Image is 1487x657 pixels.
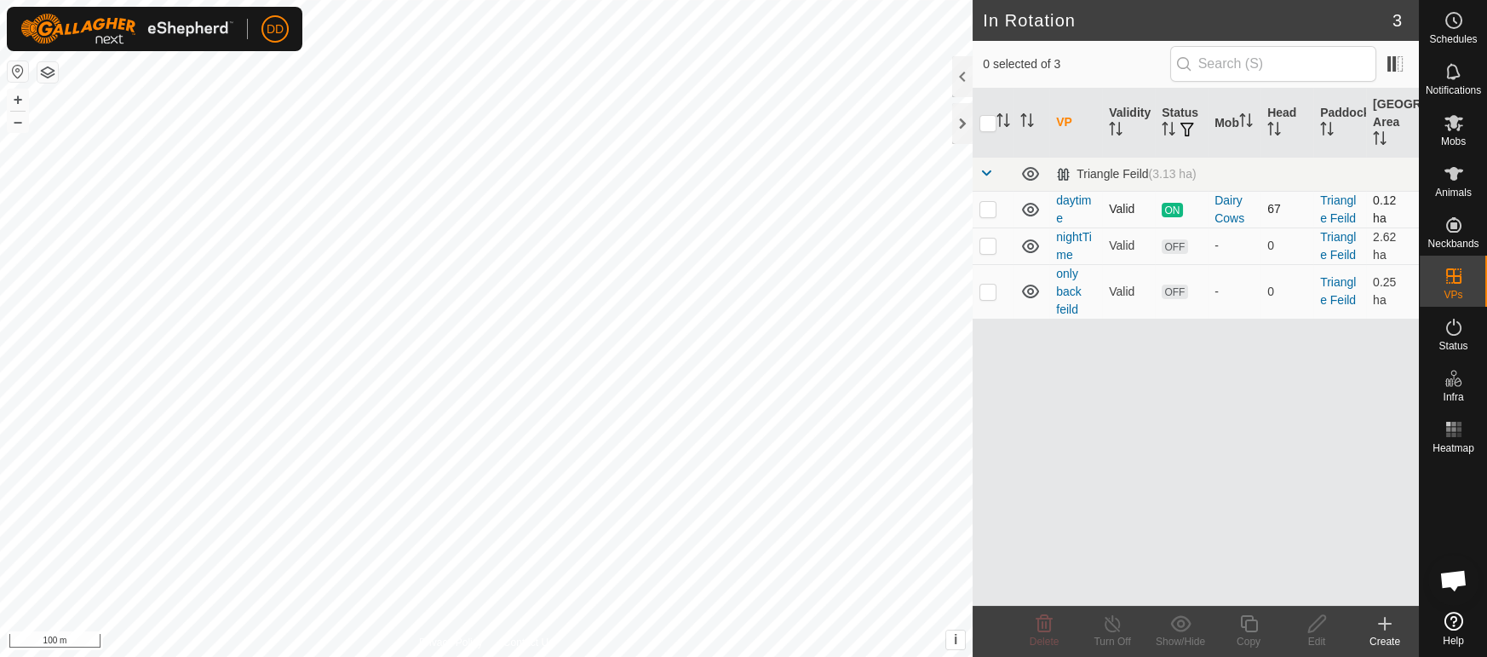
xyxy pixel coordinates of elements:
div: Create [1351,634,1419,649]
a: Help [1420,605,1487,653]
p-sorticon: Activate to sort [1020,116,1034,130]
h2: In Rotation [983,10,1392,31]
th: Paddock [1313,89,1366,158]
p-sorticon: Activate to sort [1239,116,1253,130]
th: Status [1155,89,1208,158]
a: Open chat [1428,555,1479,606]
span: Notifications [1426,85,1481,95]
a: daytime [1056,193,1091,225]
span: ON [1162,203,1182,217]
div: - [1214,237,1254,255]
a: nightTime [1056,230,1092,262]
th: VP [1049,89,1102,158]
p-sorticon: Activate to sort [1162,124,1175,138]
span: Status [1438,341,1467,351]
button: + [8,89,28,110]
button: Reset Map [8,61,28,82]
span: VPs [1444,290,1462,300]
div: Triangle Feild [1056,167,1196,182]
span: (3.13 ha) [1149,167,1197,181]
td: Valid [1102,228,1155,264]
th: Head [1260,89,1313,158]
td: 67 [1260,191,1313,228]
span: OFF [1162,239,1187,254]
a: only back feild [1056,267,1082,316]
p-sorticon: Activate to sort [1373,134,1387,147]
td: 0.12 ha [1366,191,1419,228]
td: 0.25 ha [1366,264,1419,319]
a: Triangle Feild [1320,230,1356,262]
span: DD [267,20,284,38]
td: 2.62 ha [1366,228,1419,264]
p-sorticon: Activate to sort [996,116,1010,130]
div: Copy [1214,634,1283,649]
img: Gallagher Logo [20,14,233,44]
td: Valid [1102,191,1155,228]
th: [GEOGRAPHIC_DATA] Area [1366,89,1419,158]
span: 0 selected of 3 [983,55,1169,73]
div: Turn Off [1078,634,1146,649]
a: Triangle Feild [1320,275,1356,307]
button: Map Layers [37,62,58,83]
span: Animals [1435,187,1472,198]
span: i [954,632,957,647]
td: 0 [1260,228,1313,264]
div: Edit [1283,634,1351,649]
span: Infra [1443,392,1463,402]
button: i [946,631,965,649]
div: Show/Hide [1146,634,1214,649]
p-sorticon: Activate to sort [1109,124,1122,138]
button: – [8,112,28,132]
a: Contact Us [503,635,554,650]
span: 3 [1392,8,1402,33]
td: Valid [1102,264,1155,319]
a: Triangle Feild [1320,193,1356,225]
div: Dairy Cows [1214,192,1254,228]
a: Privacy Policy [419,635,483,650]
td: 0 [1260,264,1313,319]
input: Search (S) [1170,46,1376,82]
div: - [1214,283,1254,301]
span: Help [1443,636,1464,646]
p-sorticon: Activate to sort [1320,124,1334,138]
span: OFF [1162,285,1187,299]
span: Mobs [1441,136,1466,147]
span: Heatmap [1432,443,1474,453]
span: Neckbands [1427,239,1478,249]
span: Delete [1030,636,1059,648]
p-sorticon: Activate to sort [1267,124,1281,138]
span: Schedules [1429,34,1477,44]
th: Validity [1102,89,1155,158]
th: Mob [1208,89,1260,158]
